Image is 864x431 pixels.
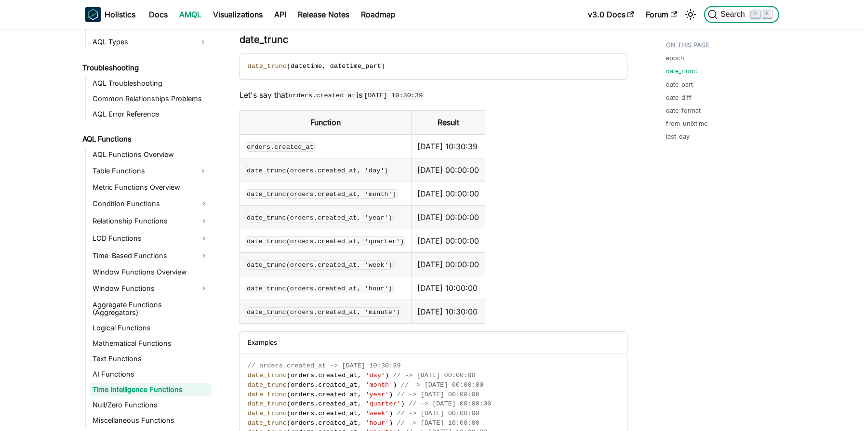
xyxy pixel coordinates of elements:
[318,391,358,398] span: created_at
[397,410,479,417] span: // -> [DATE] 00:00:00
[640,7,683,22] a: Forum
[291,410,314,417] span: orders
[207,7,268,22] a: Visualizations
[287,410,291,417] span: (
[80,132,212,146] a: AQL Functions
[314,410,318,417] span: .
[666,132,690,141] a: last_day
[90,231,212,246] a: LOD Functions
[287,372,291,379] span: (
[246,189,398,199] code: date_trunc(orders.created_at, 'month')
[412,206,485,229] td: [DATE] 00:00:00
[365,419,389,427] span: 'hour'
[246,166,390,175] code: date_trunc(orders.created_at, 'day')
[397,419,479,427] span: // -> [DATE] 10:00:00
[365,410,389,417] span: 'week'
[358,410,361,417] span: ,
[358,391,361,398] span: ,
[90,281,212,296] a: Window Functions
[90,398,212,412] a: Null/Zero Functions
[318,419,358,427] span: created_at
[248,372,287,379] span: date_trunc
[85,7,101,22] img: Holistics
[389,419,393,427] span: )
[314,400,318,407] span: .
[246,142,315,152] code: orders.created_at
[683,7,698,22] button: Switch between dark and light mode (currently light mode)
[90,321,212,335] a: Logical Functions
[194,34,212,50] button: Expand sidebar category 'AQL Types'
[365,400,400,407] span: 'quarter'
[291,372,314,379] span: orders
[90,148,212,161] a: AQL Functions Overview
[358,381,361,389] span: ,
[397,391,479,398] span: // -> [DATE] 00:00:00
[393,372,475,379] span: // -> [DATE] 00:00:00
[90,248,212,263] a: Time-Based Functions
[90,181,212,194] a: Metric Functions Overview
[318,372,358,379] span: created_at
[90,352,212,366] a: Text Functions
[718,10,751,19] span: Search
[666,80,693,89] a: date_part
[412,134,485,158] td: [DATE] 10:30:39
[412,158,485,182] td: [DATE] 00:00:00
[90,337,212,350] a: Mathematical Functions
[85,7,135,22] a: HolisticsHolistics
[239,89,627,101] p: Let's say that is
[582,7,640,22] a: v3.0 Docs
[314,372,318,379] span: .
[90,213,212,229] a: Relationship Functions
[246,307,401,317] code: date_trunc(orders.created_at, 'minute')
[287,419,291,427] span: (
[246,236,406,246] code: date_trunc(orders.created_at, 'quarter')
[365,372,385,379] span: 'day'
[248,381,287,389] span: date_trunc
[90,196,212,211] a: Condition Functions
[288,91,357,100] code: orders.created_at
[318,400,358,407] span: created_at
[90,34,194,50] a: AQL Types
[666,66,697,76] a: date_trunc
[318,381,358,389] span: created_at
[246,213,394,222] code: date_trunc(orders.created_at, 'year')
[248,362,401,369] span: // orders.created_at -> [DATE] 10:30:39
[412,229,485,253] td: [DATE] 00:00:00
[90,107,212,121] a: AQL Error Reference
[287,400,291,407] span: (
[248,410,287,417] span: date_trunc
[318,410,358,417] span: created_at
[90,92,212,105] a: Common Relationships Problems
[385,372,389,379] span: )
[90,298,212,319] a: Aggregate Functions (Aggregators)
[365,381,393,389] span: 'month'
[666,106,701,115] a: date_format
[381,63,385,70] span: )
[90,367,212,381] a: AI Functions
[248,63,287,70] span: date_trunc
[412,111,485,135] th: Result
[287,391,291,398] span: (
[358,372,361,379] span: ,
[248,400,287,407] span: date_trunc
[401,400,405,407] span: )
[292,7,355,22] a: Release Notes
[287,381,291,389] span: (
[291,419,314,427] span: orders
[704,6,779,23] button: Search (Command+K)
[330,63,381,70] span: datetime_part
[666,53,684,63] a: epoch
[76,29,220,431] nav: Docs sidebar
[751,10,760,18] kbd: ⌘
[90,163,194,179] a: Table Functions
[287,63,291,70] span: (
[322,63,326,70] span: ,
[143,7,173,22] a: Docs
[246,284,394,293] code: date_trunc(orders.created_at, 'hour')
[239,111,412,135] th: Function
[314,381,318,389] span: .
[90,265,212,279] a: Window Functions Overview
[291,381,314,389] span: orders
[194,163,212,179] button: Expand sidebar category 'Table Functions'
[412,182,485,206] td: [DATE] 00:00:00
